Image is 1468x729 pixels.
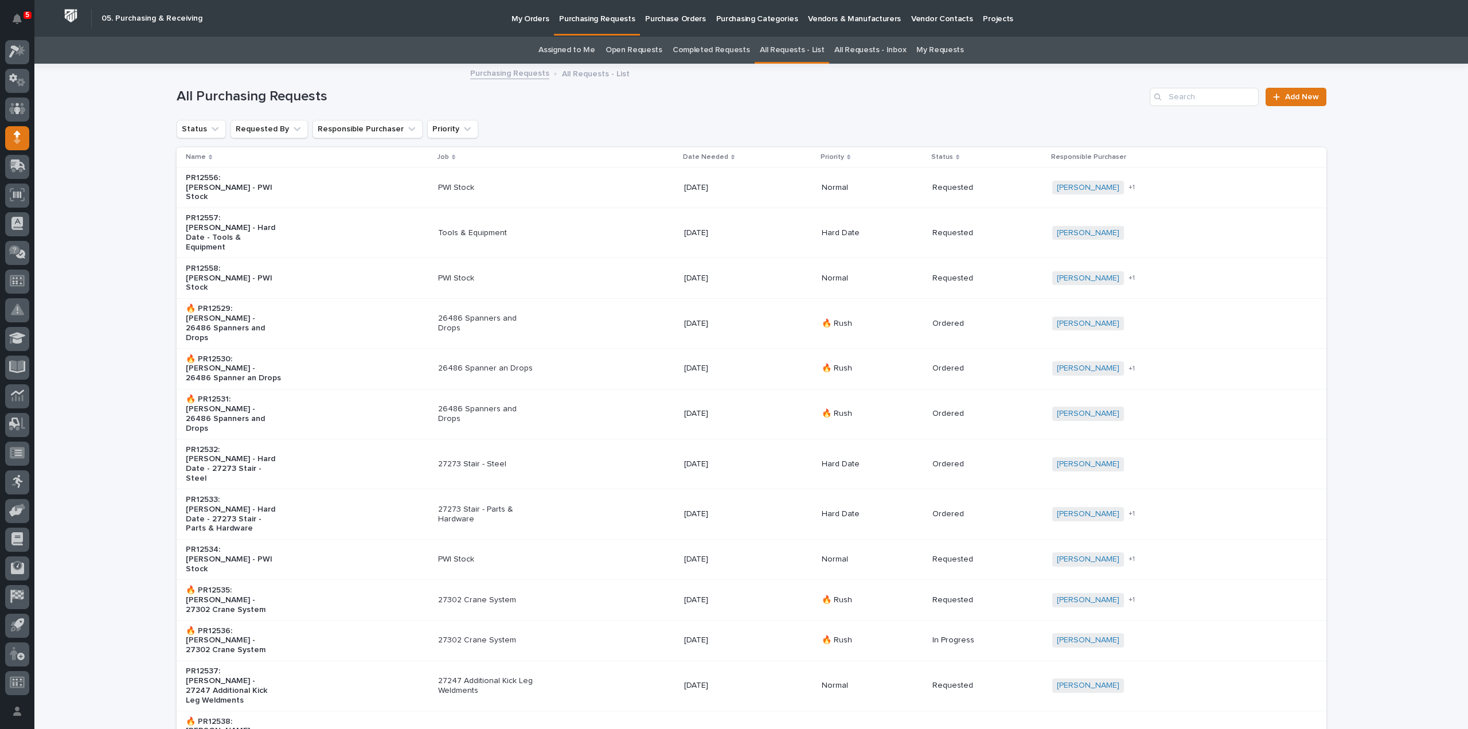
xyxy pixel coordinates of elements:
[822,274,918,283] p: Normal
[684,409,780,419] p: [DATE]
[1057,183,1119,193] a: [PERSON_NAME]
[177,88,1146,105] h1: All Purchasing Requests
[822,636,918,645] p: 🔥 Rush
[760,37,824,64] a: All Requests - List
[437,151,449,163] p: Job
[1129,184,1135,191] span: + 1
[177,298,1326,348] tr: 🔥 PR12529: [PERSON_NAME] - 26486 Spanners and Drops26486 Spanners and Drops[DATE]🔥 RushOrdered[PE...
[231,120,308,138] button: Requested By
[931,151,953,163] p: Status
[1129,275,1135,282] span: + 1
[438,676,534,696] p: 27247 Additional Kick Leg Weldments
[177,489,1326,539] tr: PR12533: [PERSON_NAME] - Hard Date - 27273 Stair - Parts & Hardware27273 Stair - Parts & Hardware...
[1057,319,1119,329] a: [PERSON_NAME]
[1057,636,1119,645] a: [PERSON_NAME]
[932,409,1028,419] p: Ordered
[186,395,282,433] p: 🔥 PR12531: [PERSON_NAME] - 26486 Spanners and Drops
[438,364,534,373] p: 26486 Spanner an Drops
[932,681,1028,691] p: Requested
[822,509,918,519] p: Hard Date
[438,555,534,564] p: PWI Stock
[1266,88,1326,106] a: Add New
[438,459,534,469] p: 27273 Stair - Steel
[438,595,534,605] p: 27302 Crane System
[438,404,534,424] p: 26486 Spanners and Drops
[186,264,282,293] p: PR12558: [PERSON_NAME] - PWI Stock
[1129,510,1135,517] span: + 1
[1057,681,1119,691] a: [PERSON_NAME]
[1150,88,1259,106] div: Search
[186,213,282,252] p: PR12557: [PERSON_NAME] - Hard Date - Tools & Equipment
[684,364,780,373] p: [DATE]
[438,183,534,193] p: PWI Stock
[177,661,1326,711] tr: PR12537: [PERSON_NAME] - 27247 Additional Kick Leg Weldments27247 Additional Kick Leg Weldments[D...
[1057,459,1119,469] a: [PERSON_NAME]
[177,167,1326,208] tr: PR12556: [PERSON_NAME] - PWI StockPWI Stock[DATE]NormalRequested[PERSON_NAME] +1
[186,666,282,705] p: PR12537: [PERSON_NAME] - 27247 Additional Kick Leg Weldments
[470,66,549,79] a: Purchasing Requests
[834,37,906,64] a: All Requests - Inbox
[313,120,423,138] button: Responsible Purchaser
[438,274,534,283] p: PWI Stock
[822,681,918,691] p: Normal
[916,37,964,64] a: My Requests
[1285,93,1319,101] span: Add New
[1057,274,1119,283] a: [PERSON_NAME]
[684,319,780,329] p: [DATE]
[822,183,918,193] p: Normal
[186,304,282,342] p: 🔥 PR12529: [PERSON_NAME] - 26486 Spanners and Drops
[822,409,918,419] p: 🔥 Rush
[932,364,1028,373] p: Ordered
[177,349,1326,389] tr: 🔥 PR12530: [PERSON_NAME] - 26486 Spanner an Drops26486 Spanner an Drops[DATE]🔥 RushOrdered[PERSON...
[427,120,478,138] button: Priority
[177,120,226,138] button: Status
[177,208,1326,258] tr: PR12557: [PERSON_NAME] - Hard Date - Tools & EquipmentTools & Equipment[DATE]Hard DateRequested[P...
[684,509,780,519] p: [DATE]
[932,228,1028,238] p: Requested
[684,459,780,469] p: [DATE]
[1057,409,1119,419] a: [PERSON_NAME]
[822,555,918,564] p: Normal
[14,14,29,32] div: Notifications5
[562,67,630,79] p: All Requests - List
[177,439,1326,489] tr: PR12532: [PERSON_NAME] - Hard Date - 27273 Stair - Steel27273 Stair - Steel[DATE]Hard DateOrdered...
[822,364,918,373] p: 🔥 Rush
[684,681,780,691] p: [DATE]
[186,626,282,655] p: 🔥 PR12536: [PERSON_NAME] - 27302 Crane System
[932,555,1028,564] p: Requested
[1057,595,1119,605] a: [PERSON_NAME]
[1057,509,1119,519] a: [PERSON_NAME]
[1129,556,1135,563] span: + 1
[684,595,780,605] p: [DATE]
[684,183,780,193] p: [DATE]
[1129,597,1135,603] span: + 1
[438,636,534,645] p: 27302 Crane System
[684,274,780,283] p: [DATE]
[438,314,534,333] p: 26486 Spanners and Drops
[932,459,1028,469] p: Ordered
[5,7,29,31] button: Notifications
[683,151,728,163] p: Date Needed
[684,636,780,645] p: [DATE]
[684,555,780,564] p: [DATE]
[932,319,1028,329] p: Ordered
[932,509,1028,519] p: Ordered
[1057,228,1119,238] a: [PERSON_NAME]
[177,539,1326,580] tr: PR12534: [PERSON_NAME] - PWI StockPWI Stock[DATE]NormalRequested[PERSON_NAME] +1
[538,37,595,64] a: Assigned to Me
[821,151,844,163] p: Priority
[186,354,282,383] p: 🔥 PR12530: [PERSON_NAME] - 26486 Spanner an Drops
[438,228,534,238] p: Tools & Equipment
[822,595,918,605] p: 🔥 Rush
[177,389,1326,439] tr: 🔥 PR12531: [PERSON_NAME] - 26486 Spanners and Drops26486 Spanners and Drops[DATE]🔥 RushOrdered[PE...
[101,14,202,24] h2: 05. Purchasing & Receiving
[186,545,282,574] p: PR12534: [PERSON_NAME] - PWI Stock
[684,228,780,238] p: [DATE]
[186,586,282,614] p: 🔥 PR12535: [PERSON_NAME] - 27302 Crane System
[60,5,81,26] img: Workspace Logo
[822,319,918,329] p: 🔥 Rush
[932,183,1028,193] p: Requested
[932,274,1028,283] p: Requested
[606,37,662,64] a: Open Requests
[822,228,918,238] p: Hard Date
